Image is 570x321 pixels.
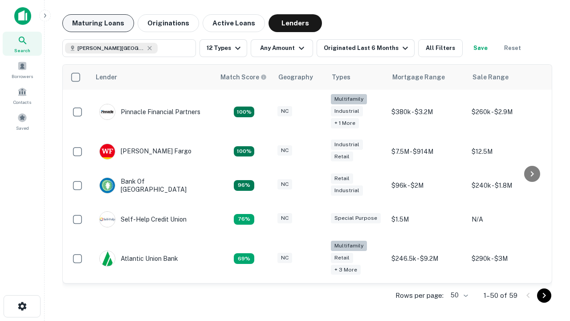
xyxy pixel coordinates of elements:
span: Borrowers [12,73,33,80]
h6: Match Score [220,72,265,82]
div: Pinnacle Financial Partners [99,104,200,120]
div: Capitalize uses an advanced AI algorithm to match your search with the best lender. The match sco... [220,72,267,82]
span: Saved [16,124,29,132]
div: Bank Of [GEOGRAPHIC_DATA] [99,177,206,193]
td: $7.5M - $914M [387,135,467,169]
div: Matching Properties: 11, hasApolloMatch: undefined [234,214,254,225]
div: Atlantic Union Bank [99,251,178,267]
span: [PERSON_NAME][GEOGRAPHIC_DATA], [GEOGRAPHIC_DATA] [77,44,144,52]
div: Matching Properties: 26, hasApolloMatch: undefined [234,107,254,117]
button: Save your search to get updates of matches that match your search criteria. [466,39,495,57]
button: All Filters [418,39,463,57]
iframe: Chat Widget [525,221,570,264]
img: picture [100,144,115,159]
div: Types [332,72,350,82]
img: picture [100,212,115,227]
div: Mortgage Range [392,72,445,82]
td: $290k - $3M [467,236,547,281]
button: Go to next page [537,288,551,303]
td: $96k - $2M [387,169,467,202]
td: $1.5M [387,202,467,236]
div: Retail [331,152,353,162]
div: Sale Range [472,72,509,82]
td: $260k - $2.9M [467,90,547,135]
div: NC [277,213,292,223]
th: Types [326,65,387,90]
div: Retail [331,253,353,263]
p: Rows per page: [395,290,444,301]
span: Search [14,47,30,54]
th: Geography [273,65,326,90]
div: Self-help Credit Union [99,211,187,227]
div: Geography [278,72,313,82]
button: Any Amount [251,39,313,57]
div: + 3 more [331,265,361,275]
img: capitalize-icon.png [14,7,31,25]
div: Industrial [331,140,363,150]
button: Active Loans [203,14,265,32]
div: NC [277,106,292,116]
img: picture [100,104,115,119]
img: picture [100,178,115,193]
div: Matching Properties: 14, hasApolloMatch: undefined [234,180,254,191]
th: Capitalize uses an advanced AI algorithm to match your search with the best lender. The match sco... [215,65,273,90]
div: NC [277,145,292,156]
button: Originated Last 6 Months [317,39,415,57]
button: Originations [138,14,199,32]
div: Multifamily [331,94,367,104]
span: Contacts [13,99,31,106]
div: Special Purpose [331,213,381,223]
div: + 1 more [331,118,359,128]
div: Retail [331,173,353,184]
td: N/A [467,202,547,236]
th: Mortgage Range [387,65,467,90]
th: Lender [90,65,215,90]
button: Reset [498,39,527,57]
div: NC [277,253,292,263]
div: Lender [96,72,117,82]
a: Contacts [3,83,42,107]
button: Maturing Loans [62,14,134,32]
div: Multifamily [331,241,367,251]
div: 50 [447,289,469,302]
button: 12 Types [199,39,247,57]
div: [PERSON_NAME] Fargo [99,144,191,160]
td: $240k - $1.8M [467,169,547,202]
p: 1–50 of 59 [484,290,517,301]
td: $12.5M [467,135,547,169]
div: Industrial [331,185,363,196]
div: NC [277,179,292,189]
button: Lenders [269,14,322,32]
td: $380k - $3.2M [387,90,467,135]
td: $246.5k - $9.2M [387,236,467,281]
a: Borrowers [3,58,42,82]
div: Industrial [331,106,363,116]
a: Saved [3,109,42,133]
img: picture [100,251,115,266]
a: Search [3,32,42,56]
div: Originated Last 6 Months [324,43,411,53]
th: Sale Range [467,65,547,90]
div: Matching Properties: 10, hasApolloMatch: undefined [234,253,254,264]
div: Matching Properties: 15, hasApolloMatch: undefined [234,146,254,157]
